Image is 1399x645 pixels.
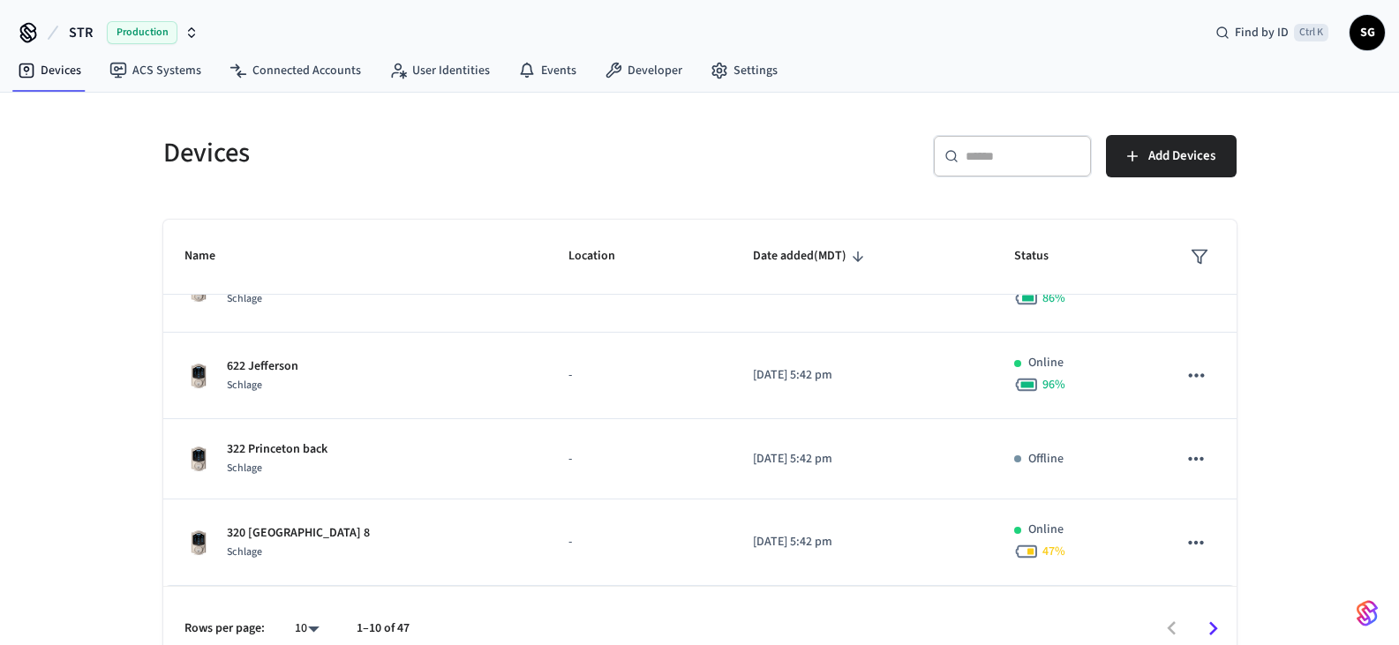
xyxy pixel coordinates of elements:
p: - [568,533,711,551]
span: Name [184,243,238,270]
span: Schlage [227,378,262,393]
img: Schlage Sense Smart Deadbolt with Camelot Trim, Front [184,529,213,557]
a: Developer [590,55,696,86]
div: 10 [286,616,328,641]
p: Online [1028,521,1064,539]
a: Events [504,55,590,86]
a: Devices [4,55,95,86]
a: ACS Systems [95,55,215,86]
button: SG [1350,15,1385,50]
a: Settings [696,55,792,86]
p: 320 [GEOGRAPHIC_DATA] 8 [227,524,370,543]
a: User Identities [375,55,504,86]
span: Schlage [227,291,262,306]
p: Rows per page: [184,619,265,638]
span: SG [1351,17,1383,49]
a: Connected Accounts [215,55,375,86]
span: 86 % [1042,289,1065,307]
img: SeamLogoGradient.69752ec5.svg [1357,599,1378,627]
span: Status [1014,243,1072,270]
span: STR [69,22,93,43]
p: 1–10 of 47 [357,619,410,638]
span: Add Devices [1148,145,1215,168]
span: Schlage [227,461,262,476]
p: Offline [1028,450,1064,469]
p: - [568,450,711,469]
div: Find by IDCtrl K [1201,17,1343,49]
p: 322 Princeton back [227,440,327,459]
p: [DATE] 5:42 pm [753,533,972,551]
span: Ctrl K [1294,24,1328,41]
span: Location [568,243,638,270]
span: Date added(MDT) [753,243,869,270]
span: 96 % [1042,376,1065,394]
p: [DATE] 5:42 pm [753,450,972,469]
img: Schlage Sense Smart Deadbolt with Camelot Trim, Front [184,445,213,473]
img: Schlage Sense Smart Deadbolt with Camelot Trim, Front [184,362,213,390]
p: 622 Jefferson [227,357,298,376]
h5: Devices [163,135,689,171]
span: Production [107,21,177,44]
p: [DATE] 5:42 pm [753,366,972,385]
p: - [568,366,711,385]
span: Schlage [227,544,262,559]
span: Find by ID [1235,24,1289,41]
p: Online [1028,354,1064,372]
button: Add Devices [1106,135,1237,177]
span: 47 % [1042,543,1065,560]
